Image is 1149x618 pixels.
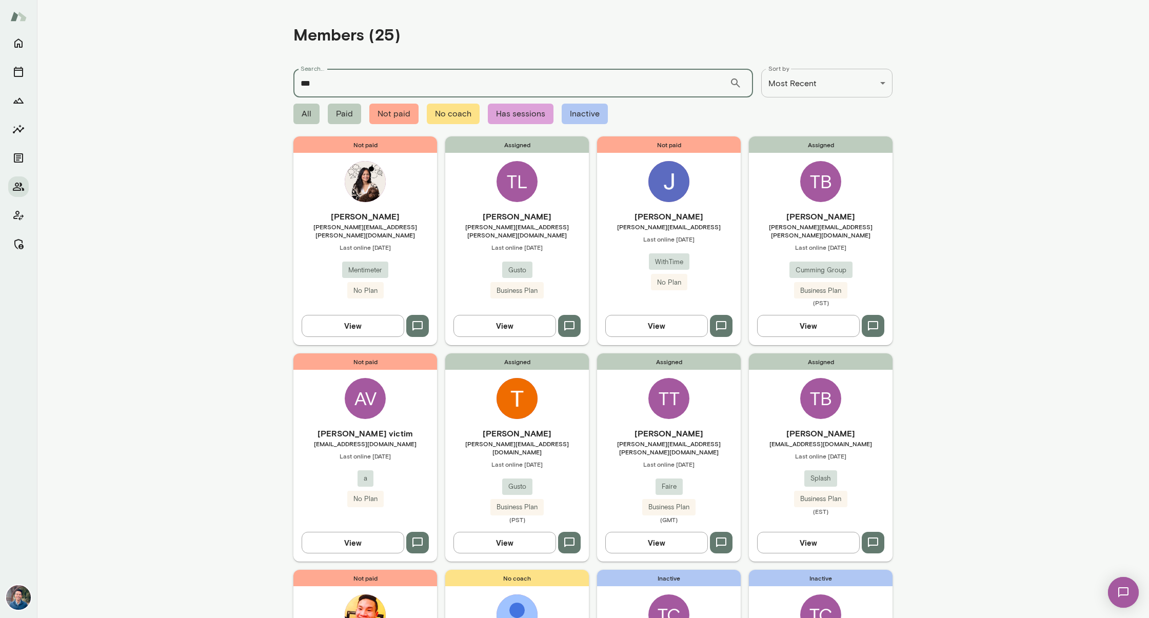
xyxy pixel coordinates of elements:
[445,440,589,456] span: [PERSON_NAME][EMAIL_ADDRESS][DOMAIN_NAME]
[605,532,708,553] button: View
[445,515,589,524] span: (PST)
[597,223,741,231] span: [PERSON_NAME][EMAIL_ADDRESS]
[749,570,893,586] span: Inactive
[345,378,386,419] div: AV
[497,161,538,202] div: TL
[497,378,538,419] img: Tim Cederman-Haysom
[649,257,689,267] span: WithTime
[651,277,687,288] span: No Plan
[293,223,437,239] span: [PERSON_NAME][EMAIL_ADDRESS][PERSON_NAME][DOMAIN_NAME]
[597,235,741,243] span: Last online [DATE]
[301,64,324,73] label: Search...
[6,585,31,610] img: Alex Yu
[597,427,741,440] h6: [PERSON_NAME]
[597,460,741,468] span: Last online [DATE]
[293,25,401,44] h4: Members (25)
[445,460,589,468] span: Last online [DATE]
[597,136,741,153] span: Not paid
[293,427,437,440] h6: [PERSON_NAME] victim
[8,62,29,82] button: Sessions
[749,243,893,251] span: Last online [DATE]
[8,148,29,168] button: Documents
[749,440,893,448] span: [EMAIL_ADDRESS][DOMAIN_NAME]
[794,286,847,296] span: Business Plan
[427,104,480,124] span: No coach
[648,161,689,202] img: Julius Stener
[10,7,27,26] img: Mento
[445,427,589,440] h6: [PERSON_NAME]
[358,473,373,484] span: a
[789,265,853,275] span: Cumming Group
[749,427,893,440] h6: [PERSON_NAME]
[605,315,708,336] button: View
[597,210,741,223] h6: [PERSON_NAME]
[800,378,841,419] div: TB
[502,265,532,275] span: Gusto
[490,502,544,512] span: Business Plan
[8,205,29,226] button: Client app
[749,298,893,307] span: (PST)
[597,515,741,524] span: (GMT)
[293,353,437,370] span: Not paid
[453,315,556,336] button: View
[597,440,741,456] span: [PERSON_NAME][EMAIL_ADDRESS][PERSON_NAME][DOMAIN_NAME]
[302,532,404,553] button: View
[749,223,893,239] span: [PERSON_NAME][EMAIL_ADDRESS][PERSON_NAME][DOMAIN_NAME]
[445,570,589,586] span: No coach
[757,315,860,336] button: View
[293,570,437,586] span: Not paid
[8,90,29,111] button: Growth Plan
[293,104,320,124] span: All
[293,136,437,153] span: Not paid
[8,119,29,139] button: Insights
[488,104,553,124] span: Has sessions
[347,286,384,296] span: No Plan
[369,104,419,124] span: Not paid
[293,210,437,223] h6: [PERSON_NAME]
[761,69,893,97] div: Most Recent
[642,502,696,512] span: Business Plan
[445,353,589,370] span: Assigned
[293,452,437,460] span: Last online [DATE]
[328,104,361,124] span: Paid
[749,452,893,460] span: Last online [DATE]
[302,315,404,336] button: View
[347,494,384,504] span: No Plan
[804,473,837,484] span: Splash
[8,33,29,53] button: Home
[597,570,741,586] span: Inactive
[8,176,29,197] button: Members
[757,532,860,553] button: View
[453,532,556,553] button: View
[768,64,789,73] label: Sort by
[749,353,893,370] span: Assigned
[562,104,608,124] span: Inactive
[648,378,689,419] div: TT
[8,234,29,254] button: Manage
[502,482,532,492] span: Gusto
[794,494,847,504] span: Business Plan
[749,507,893,515] span: (EST)
[749,210,893,223] h6: [PERSON_NAME]
[445,243,589,251] span: Last online [DATE]
[345,161,386,202] img: Lisa Wetter
[293,440,437,448] span: [EMAIL_ADDRESS][DOMAIN_NAME]
[342,265,388,275] span: Mentimeter
[445,223,589,239] span: [PERSON_NAME][EMAIL_ADDRESS][PERSON_NAME][DOMAIN_NAME]
[445,210,589,223] h6: [PERSON_NAME]
[490,286,544,296] span: Business Plan
[445,136,589,153] span: Assigned
[656,482,683,492] span: Faire
[800,161,841,202] div: TB
[293,243,437,251] span: Last online [DATE]
[749,136,893,153] span: Assigned
[597,353,741,370] span: Assigned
